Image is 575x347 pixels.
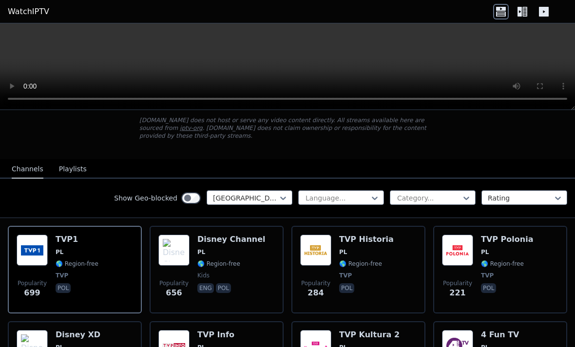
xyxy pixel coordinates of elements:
span: Popularity [443,279,472,287]
img: TVP1 [17,235,48,266]
h6: Disney Channel [197,235,266,244]
p: eng [197,283,214,293]
span: PL [56,248,63,256]
h6: TVP Kultura 2 [339,330,400,340]
span: PL [481,248,489,256]
span: Popularity [301,279,330,287]
span: Popularity [18,279,47,287]
button: Channels [12,160,43,179]
span: 656 [166,287,182,299]
span: TVP [56,272,68,279]
span: Popularity [159,279,189,287]
span: 🌎 Region-free [481,260,524,268]
span: PL [197,248,205,256]
a: iptv-org [180,125,203,131]
h6: TVP Historia [339,235,394,244]
img: Disney Channel [158,235,190,266]
p: pol [216,283,231,293]
span: 🌎 Region-free [56,260,98,268]
span: PL [339,248,347,256]
span: 🌎 Region-free [197,260,240,268]
a: WatchIPTV [8,6,49,18]
span: kids [197,272,210,279]
span: 🌎 Region-free [339,260,382,268]
span: TVP [339,272,352,279]
span: 284 [307,287,324,299]
span: 221 [449,287,465,299]
h6: TVP Polonia [481,235,533,244]
label: Show Geo-blocked [114,193,177,203]
h6: TVP1 [56,235,98,244]
span: TVP [481,272,494,279]
button: Playlists [59,160,87,179]
h6: Disney XD [56,330,100,340]
p: pol [481,283,496,293]
p: pol [56,283,71,293]
p: pol [339,283,354,293]
span: 699 [24,287,40,299]
h6: TVP Info [197,330,240,340]
img: TVP Polonia [442,235,473,266]
p: [DOMAIN_NAME] does not host or serve any video content directly. All streams available here are s... [139,116,436,140]
h6: 4 Fun TV [481,330,524,340]
img: TVP Historia [300,235,331,266]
